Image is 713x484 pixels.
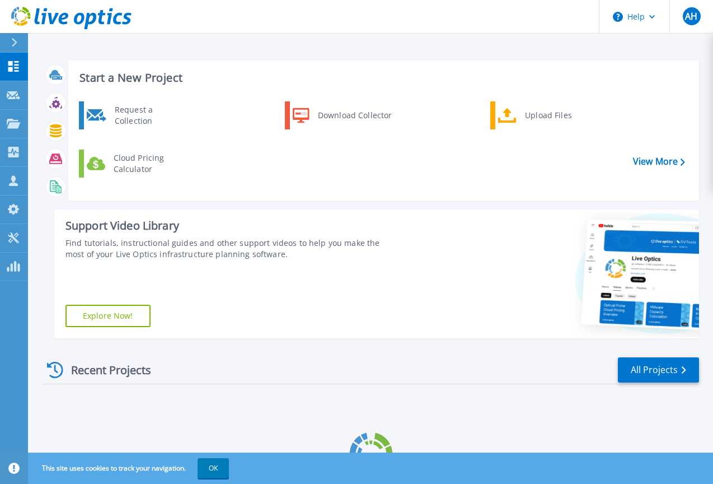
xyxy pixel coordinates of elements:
div: Cloud Pricing Calculator [108,152,191,175]
a: View More [633,156,685,167]
h3: Start a New Project [79,72,684,84]
div: Recent Projects [43,356,166,384]
div: Support Video Library [65,218,401,233]
a: All Projects [618,357,699,383]
a: Explore Now! [65,305,151,327]
button: OK [198,458,229,478]
a: Download Collector [285,101,400,129]
span: This site uses cookies to track your navigation. [31,458,229,478]
div: Upload Files [519,104,602,127]
a: Request a Collection [79,101,194,129]
span: AH [685,12,697,21]
a: Upload Files [490,101,605,129]
div: Request a Collection [109,104,191,127]
a: Cloud Pricing Calculator [79,150,194,178]
div: Download Collector [312,104,397,127]
div: Find tutorials, instructional guides and other support videos to help you make the most of your L... [65,238,401,260]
